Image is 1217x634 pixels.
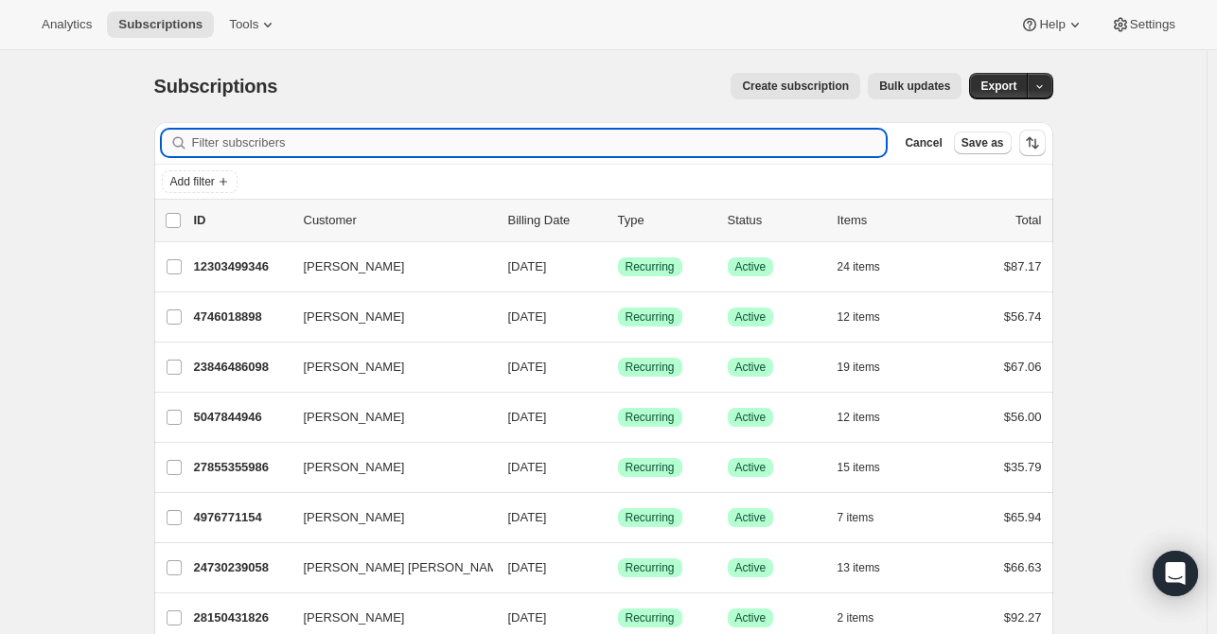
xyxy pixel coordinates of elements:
span: Recurring [626,560,675,575]
span: Active [735,360,767,375]
button: Sort the results [1019,130,1046,156]
span: Recurring [626,460,675,475]
button: [PERSON_NAME] [PERSON_NAME] [292,553,482,583]
button: Settings [1100,11,1187,38]
span: [PERSON_NAME] [304,458,405,477]
div: Items [838,211,932,230]
span: [PERSON_NAME] [304,358,405,377]
span: $66.63 [1004,560,1042,574]
div: 4976771154[PERSON_NAME][DATE]SuccessRecurringSuccessActive7 items$65.94 [194,504,1042,531]
div: 23846486098[PERSON_NAME][DATE]SuccessRecurringSuccessActive19 items$67.06 [194,354,1042,380]
button: [PERSON_NAME] [292,302,482,332]
button: Export [969,73,1028,99]
span: [DATE] [508,259,547,273]
button: Add filter [162,170,238,193]
button: 15 items [838,454,901,481]
div: 24730239058[PERSON_NAME] [PERSON_NAME][DATE]SuccessRecurringSuccessActive13 items$66.63 [194,555,1042,581]
p: 27855355986 [194,458,289,477]
button: [PERSON_NAME] [292,352,482,382]
span: Help [1039,17,1065,32]
button: [PERSON_NAME] [292,402,482,432]
p: Billing Date [508,211,603,230]
button: Help [1009,11,1095,38]
span: Recurring [626,410,675,425]
button: 24 items [838,254,901,280]
p: 5047844946 [194,408,289,427]
span: [DATE] [508,360,547,374]
span: [DATE] [508,309,547,324]
button: 19 items [838,354,901,380]
span: $56.74 [1004,309,1042,324]
span: Analytics [42,17,92,32]
span: [DATE] [508,460,547,474]
span: Subscriptions [154,76,278,97]
div: 27855355986[PERSON_NAME][DATE]SuccessRecurringSuccessActive15 items$35.79 [194,454,1042,481]
span: 12 items [838,309,880,325]
div: Open Intercom Messenger [1153,551,1198,596]
span: 12 items [838,410,880,425]
span: [DATE] [508,560,547,574]
span: Active [735,259,767,274]
span: $35.79 [1004,460,1042,474]
div: 12303499346[PERSON_NAME][DATE]SuccessRecurringSuccessActive24 items$87.17 [194,254,1042,280]
span: [DATE] [508,610,547,625]
button: 7 items [838,504,895,531]
p: 23846486098 [194,358,289,377]
span: 2 items [838,610,874,625]
span: Add filter [170,174,215,189]
button: Cancel [897,132,949,154]
p: Total [1015,211,1041,230]
button: Bulk updates [868,73,961,99]
button: 13 items [838,555,901,581]
span: Active [735,560,767,575]
span: Active [735,410,767,425]
span: [PERSON_NAME] [304,608,405,627]
p: 24730239058 [194,558,289,577]
p: 28150431826 [194,608,289,627]
span: $65.94 [1004,510,1042,524]
span: Settings [1130,17,1175,32]
span: Subscriptions [118,17,203,32]
span: Recurring [626,259,675,274]
span: Recurring [626,360,675,375]
span: Active [735,460,767,475]
span: Tools [229,17,258,32]
span: Export [980,79,1016,94]
span: [PERSON_NAME] [304,408,405,427]
span: Save as [961,135,1004,150]
span: Active [735,309,767,325]
p: 12303499346 [194,257,289,276]
span: Recurring [626,610,675,625]
button: 12 items [838,304,901,330]
span: Recurring [626,309,675,325]
span: [PERSON_NAME] [304,508,405,527]
button: [PERSON_NAME] [292,252,482,282]
span: [DATE] [508,410,547,424]
span: $56.00 [1004,410,1042,424]
span: $67.06 [1004,360,1042,374]
button: 12 items [838,404,901,431]
p: ID [194,211,289,230]
p: 4746018898 [194,308,289,326]
div: Type [618,211,713,230]
button: [PERSON_NAME] [292,502,482,533]
span: Active [735,510,767,525]
button: 2 items [838,605,895,631]
span: 15 items [838,460,880,475]
button: Tools [218,11,289,38]
button: [PERSON_NAME] [292,452,482,483]
p: 4976771154 [194,508,289,527]
div: 5047844946[PERSON_NAME][DATE]SuccessRecurringSuccessActive12 items$56.00 [194,404,1042,431]
div: IDCustomerBilling DateTypeStatusItemsTotal [194,211,1042,230]
span: [PERSON_NAME] [PERSON_NAME] [304,558,509,577]
span: $87.17 [1004,259,1042,273]
button: Subscriptions [107,11,214,38]
span: Cancel [905,135,942,150]
span: 7 items [838,510,874,525]
span: $92.27 [1004,610,1042,625]
input: Filter subscribers [192,130,887,156]
span: 13 items [838,560,880,575]
span: Active [735,610,767,625]
span: 19 items [838,360,880,375]
span: [DATE] [508,510,547,524]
